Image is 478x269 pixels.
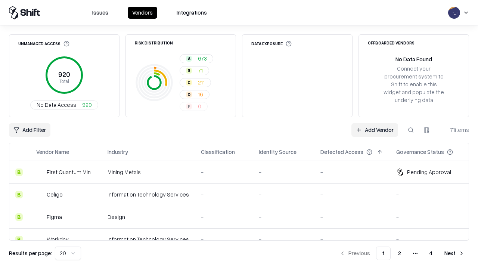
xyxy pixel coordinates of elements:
[320,148,363,156] div: Detected Access
[180,78,211,87] button: C211
[395,55,432,63] div: No Data Found
[335,247,469,260] nav: pagination
[201,191,247,198] div: -
[423,247,438,260] button: 4
[59,78,69,84] tspan: Total
[47,191,63,198] div: Celigo
[186,68,192,74] div: B
[320,235,384,243] div: -
[108,148,128,156] div: Industry
[259,235,308,243] div: -
[186,92,192,98] div: D
[172,7,211,19] button: Integrations
[251,41,292,47] div: Data Exposure
[47,168,96,176] div: First Quantum Minerals
[186,80,192,86] div: C
[9,123,50,137] button: Add Filter
[439,126,469,134] div: 71 items
[47,235,69,243] div: Workday
[376,247,391,260] button: 1
[15,236,23,243] div: B
[396,235,465,243] div: -
[135,41,173,45] div: Risk Distribution
[15,213,23,221] div: B
[128,7,157,19] button: Vendors
[108,235,189,243] div: Information Technology Services
[36,236,44,243] img: Workday
[18,41,69,47] div: Unmanaged Access
[407,168,451,176] div: Pending Approval
[201,235,247,243] div: -
[396,213,465,221] div: -
[320,191,384,198] div: -
[36,148,69,156] div: Vendor Name
[37,101,76,109] span: No Data Access
[259,191,308,198] div: -
[259,213,308,221] div: -
[368,41,415,45] div: Offboarded Vendors
[186,56,192,62] div: A
[108,191,189,198] div: Information Technology Services
[201,213,247,221] div: -
[198,67,203,74] span: 71
[320,213,384,221] div: -
[392,247,407,260] button: 2
[15,168,23,176] div: B
[9,249,52,257] p: Results per page:
[30,101,98,109] button: No Data Access920
[396,191,465,198] div: -
[180,54,213,63] button: A673
[198,55,207,62] span: 673
[36,168,44,176] img: First Quantum Minerals
[320,168,384,176] div: -
[58,70,70,78] tspan: 920
[198,90,203,98] span: 16
[383,65,445,104] div: Connect your procurement system to Shift to enable this widget and populate the underlying data
[36,213,44,221] img: Figma
[201,148,235,156] div: Classification
[47,213,62,221] div: Figma
[259,148,297,156] div: Identity Source
[180,90,209,99] button: D16
[88,7,113,19] button: Issues
[440,247,469,260] button: Next
[180,66,209,75] button: B71
[201,168,247,176] div: -
[108,213,189,221] div: Design
[351,123,398,137] a: Add Vendor
[259,168,308,176] div: -
[396,148,444,156] div: Governance Status
[15,191,23,198] div: B
[36,191,44,198] img: Celigo
[82,101,92,109] span: 920
[198,78,205,86] span: 211
[108,168,189,176] div: Mining Metals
